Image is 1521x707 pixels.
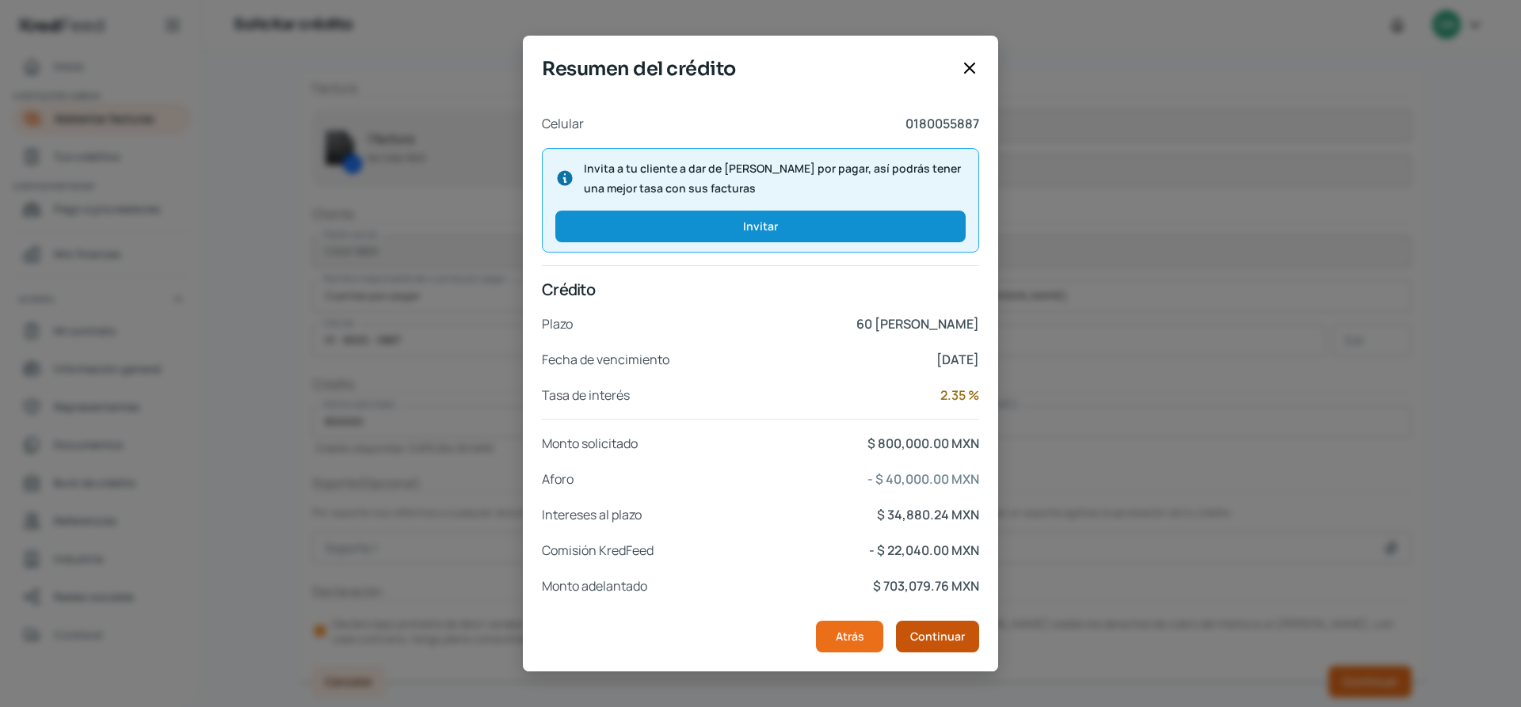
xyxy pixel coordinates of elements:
p: Tasa de interés [542,384,630,407]
p: 2.35 % [940,384,979,407]
button: Continuar [896,621,979,652]
p: Celular [542,112,584,135]
p: - $ 40,000.00 MXN [867,468,979,491]
p: $ 34,880.24 MXN [877,504,979,526]
p: Monto adelantado [542,575,647,598]
p: $ 800,000.00 MXN [867,432,979,455]
button: Atrás [816,621,883,652]
p: Fecha de vencimiento [542,348,669,371]
span: Resumen del crédito [542,55,954,83]
p: Plazo [542,313,573,336]
span: Continuar [910,631,965,642]
p: 0180055887 [905,112,979,135]
p: $ 703,079.76 MXN [873,575,979,598]
span: Invita a tu cliente a dar de [PERSON_NAME] por pagar, así podrás tener una mejor tasa con sus fac... [584,158,966,198]
p: Monto solicitado [542,432,638,455]
p: Crédito [542,279,979,300]
p: Aforo [542,468,574,491]
span: Atrás [836,631,864,642]
span: Invitar [743,221,778,232]
p: 60 [PERSON_NAME] [856,313,979,336]
p: [DATE] [936,348,979,371]
p: Comisión KredFeed [542,539,654,562]
p: Intereses al plazo [542,504,642,526]
p: - $ 22,040.00 MXN [869,539,979,562]
button: Invitar [555,211,966,242]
